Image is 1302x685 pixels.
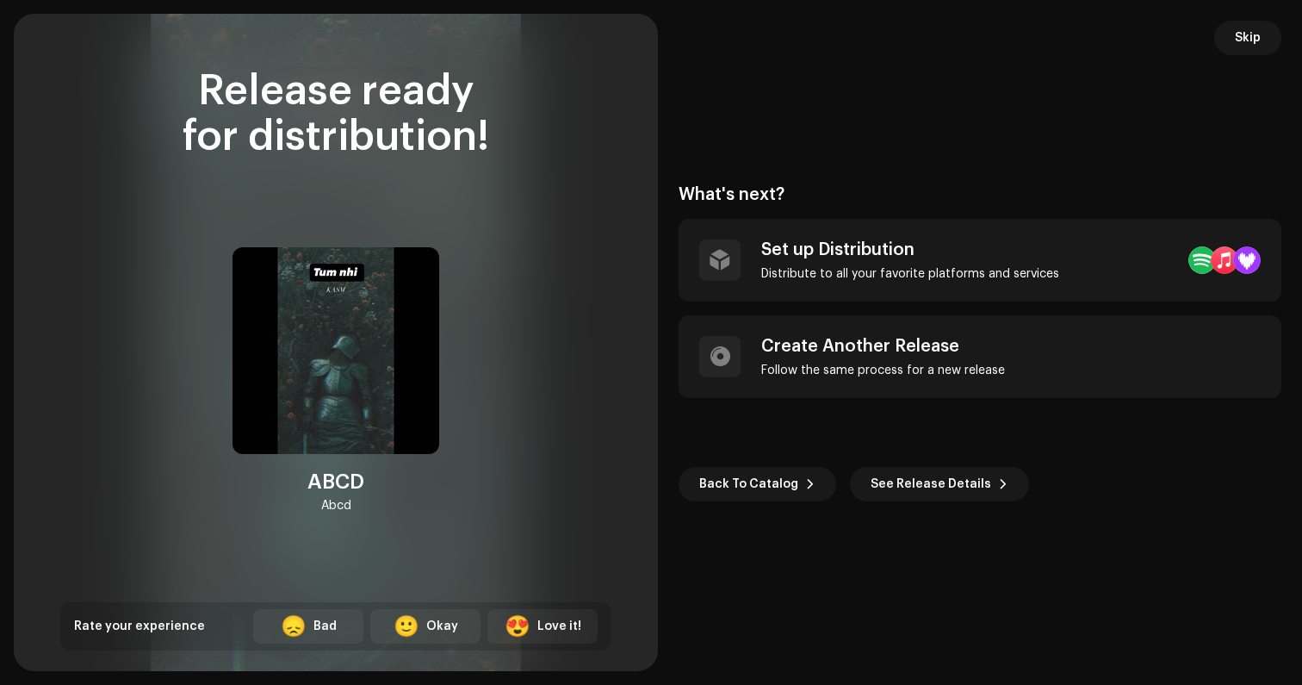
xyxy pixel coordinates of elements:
[313,618,337,636] div: Bad
[761,364,1005,377] div: Follow the same process for a new release
[679,184,1281,205] div: What's next?
[761,267,1059,281] div: Distribute to all your favorite platforms and services
[537,618,581,636] div: Love it!
[232,247,439,454] img: 5045fe7b-93e8-476a-a85a-617282af926c
[307,468,364,495] div: ABCD
[394,616,419,637] div: 🙂
[60,69,611,160] div: Release ready for distribution!
[321,495,351,516] div: Abcd
[699,467,798,501] span: Back To Catalog
[679,467,836,501] button: Back To Catalog
[761,336,1005,357] div: Create Another Release
[505,616,530,637] div: 😍
[426,618,458,636] div: Okay
[679,219,1281,302] re-a-post-create-item: Set up Distribution
[281,616,307,637] div: 😞
[871,467,991,501] span: See Release Details
[1235,21,1261,55] span: Skip
[850,467,1029,501] button: See Release Details
[761,240,1059,260] div: Set up Distribution
[74,620,205,632] span: Rate your experience
[679,315,1281,398] re-a-post-create-item: Create Another Release
[1214,21,1281,55] button: Skip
